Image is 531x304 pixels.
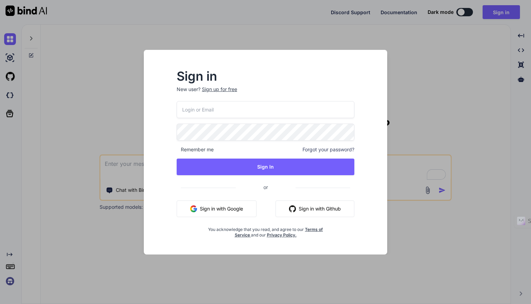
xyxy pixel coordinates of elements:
[177,159,354,175] button: Sign In
[276,200,354,217] button: Sign in with Github
[235,227,323,238] a: Terms of Service
[206,223,325,238] div: You acknowledge that you read, and agree to our and our
[202,86,237,93] div: Sign up for free
[177,101,354,118] input: Login or Email
[177,200,257,217] button: Sign in with Google
[177,71,354,82] h2: Sign in
[289,205,296,212] img: github
[177,86,354,101] p: New user?
[177,146,214,153] span: Remember me
[236,179,296,196] span: or
[302,146,354,153] span: Forgot your password?
[267,232,297,238] a: Privacy Policy.
[190,205,197,212] img: google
